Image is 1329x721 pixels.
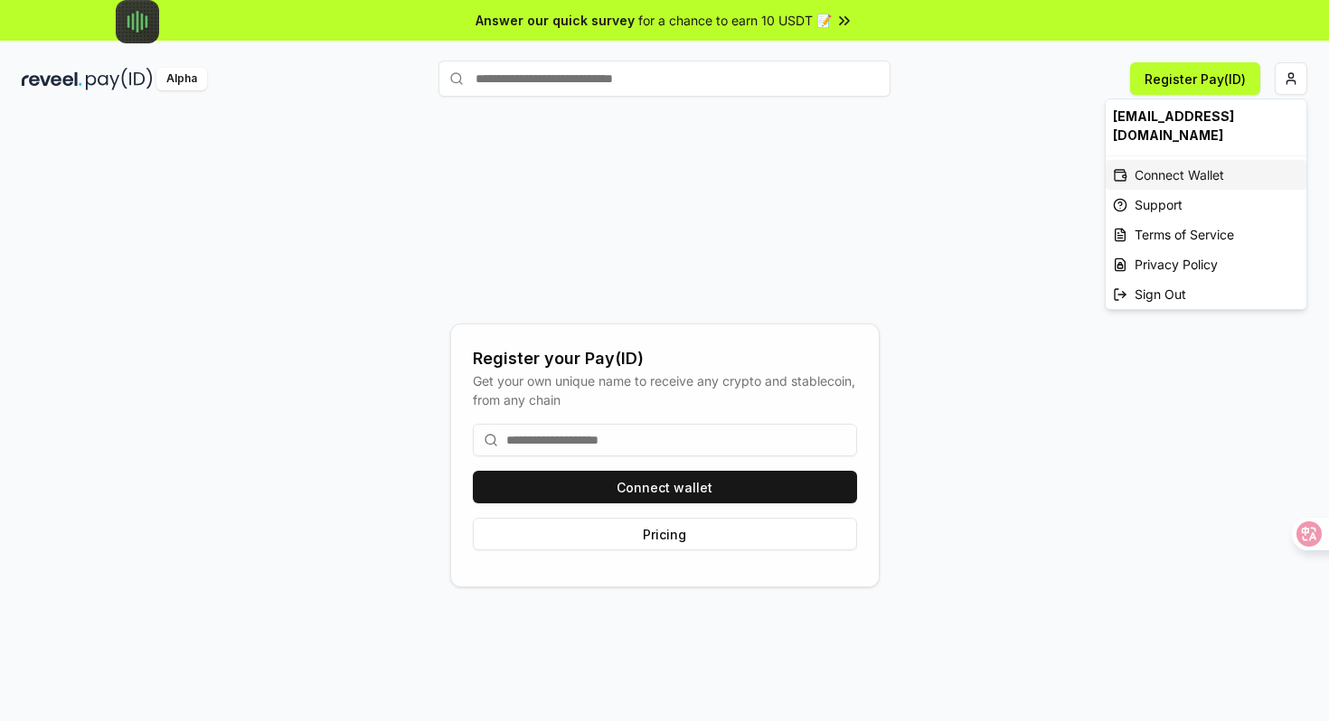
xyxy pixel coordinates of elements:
[1106,99,1306,152] div: [EMAIL_ADDRESS][DOMAIN_NAME]
[1106,160,1306,190] div: Connect Wallet
[1106,249,1306,279] a: Privacy Policy
[1106,220,1306,249] a: Terms of Service
[1106,279,1306,309] div: Sign Out
[1106,190,1306,220] a: Support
